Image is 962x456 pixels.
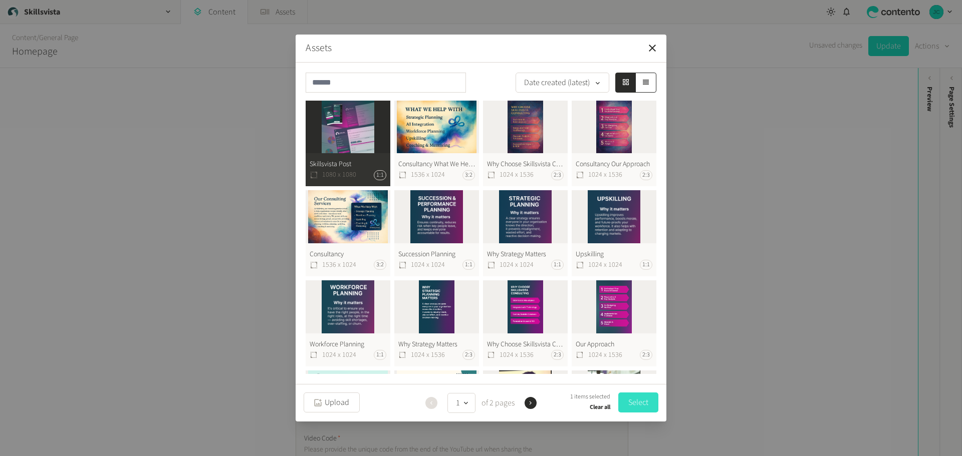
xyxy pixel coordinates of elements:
[479,397,515,409] span: of 2 pages
[618,392,658,412] button: Select
[590,401,610,413] button: Clear all
[570,392,610,401] span: 1 items selected
[516,73,609,93] button: Date created (latest)
[447,393,475,413] button: 1
[304,392,360,412] button: Upload
[306,41,332,56] button: Assets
